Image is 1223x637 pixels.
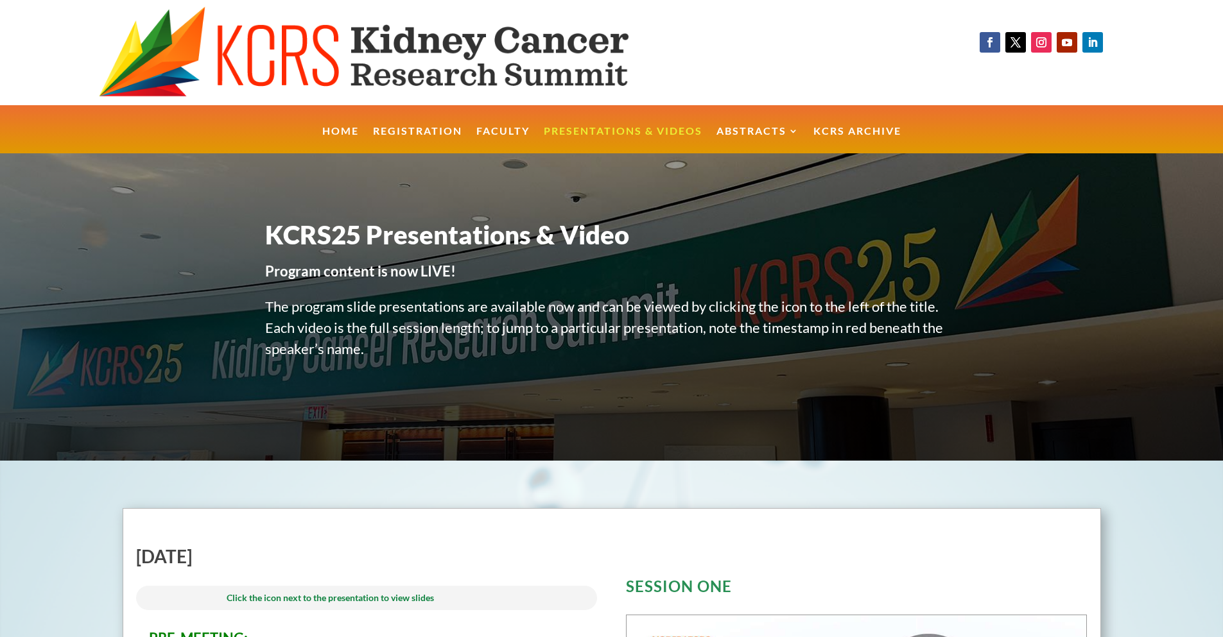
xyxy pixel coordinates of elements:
[99,6,693,99] img: KCRS generic logo wide
[1057,32,1077,53] a: Follow on Youtube
[136,547,598,572] h2: [DATE]
[980,32,1000,53] a: Follow on Facebook
[1082,32,1103,53] a: Follow on LinkedIn
[265,262,456,280] strong: Program content is now LIVE!
[1031,32,1052,53] a: Follow on Instagram
[476,126,530,154] a: Faculty
[626,579,1088,600] h3: SESSION ONE
[373,126,462,154] a: Registration
[227,592,434,603] span: Click the icon next to the presentation to view slides
[544,126,702,154] a: Presentations & Videos
[265,296,958,373] p: The program slide presentations are available now and can be viewed by clicking the icon to the l...
[322,126,359,154] a: Home
[265,219,629,250] span: KCRS25 Presentations & Video
[716,126,799,154] a: Abstracts
[1005,32,1026,53] a: Follow on X
[813,126,901,154] a: KCRS Archive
